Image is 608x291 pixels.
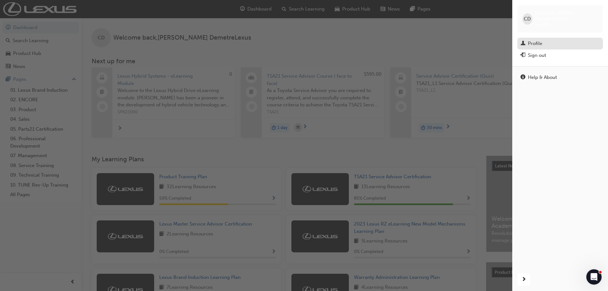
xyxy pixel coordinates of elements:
[535,10,598,22] span: [PERSON_NAME] DemetreLexus
[528,40,542,47] div: Profile
[524,15,531,23] span: CD
[522,276,526,284] span: next-icon
[586,269,602,285] iframe: Intercom live chat
[521,41,525,47] span: man-icon
[517,50,603,61] button: Sign out
[521,53,525,58] span: exit-icon
[517,38,603,50] a: Profile
[521,75,525,80] span: info-icon
[535,22,550,27] span: 644934
[528,52,546,59] div: Sign out
[517,72,603,83] a: Help & About
[528,74,557,81] div: Help & About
